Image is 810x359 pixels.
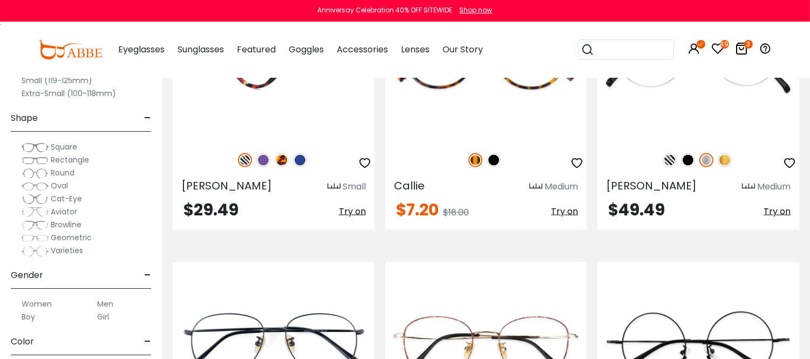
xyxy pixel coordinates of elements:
img: size ruler [328,183,341,191]
img: Rectangle.png [22,155,49,166]
img: Browline.png [22,220,49,231]
img: size ruler [742,183,755,191]
span: Rectangle [51,154,89,165]
img: Purple [256,153,270,167]
span: - [144,105,151,131]
img: Aviator.png [22,207,49,218]
button: Try on [551,202,578,221]
label: Girl [97,310,109,323]
span: Browline [51,219,81,230]
span: Goggles [289,43,324,56]
span: Round [51,167,74,178]
span: $7.20 [396,198,439,221]
span: $49.49 [608,198,665,221]
img: Oval.png [22,181,49,192]
span: Sunglasses [178,43,224,56]
img: Black [681,153,695,167]
i: 49 [720,40,729,49]
span: Cat-Eye [51,193,82,204]
div: Shop now [460,5,493,15]
span: - [144,329,151,355]
img: Cat-Eye.png [22,194,49,205]
label: Small (119-125mm) [22,74,92,87]
img: Tortoise [468,153,482,167]
span: $29.49 [183,198,239,221]
span: Try on [551,205,578,218]
span: Color [11,329,34,355]
i: 3 [744,40,753,49]
label: Extra-Small (100-118mm) [22,87,116,100]
span: Square [51,141,77,152]
span: $18.00 [443,206,469,219]
img: Round.png [22,168,49,179]
span: Geometric [51,232,92,243]
span: Try on [339,205,366,218]
img: Square.png [22,142,49,153]
button: Try on [339,202,366,221]
span: Callie [394,178,425,193]
img: Geometric.png [22,233,49,243]
a: 3 [736,44,748,57]
span: Lenses [401,43,430,56]
img: Blue [293,153,307,167]
span: Try on [764,205,791,218]
span: - [144,262,151,288]
label: Men [97,297,113,310]
a: Shop now [454,5,493,15]
img: abbeglasses.com [38,40,102,59]
span: Eyeglasses [118,43,165,56]
label: Boy [22,310,35,323]
span: Aviator [51,206,77,217]
span: Featured [237,43,276,56]
label: Women [22,297,52,310]
a: 49 [712,44,725,57]
div: Anniversay Celebration 40% OFF SITEWIDE [318,5,453,15]
div: Small [343,180,366,193]
span: [PERSON_NAME] [606,178,697,193]
img: Varieties.png [22,246,49,257]
span: [PERSON_NAME] [181,178,272,193]
span: Accessories [337,43,388,56]
button: Try on [764,202,791,221]
div: Medium [757,180,791,193]
span: Our Story [443,43,483,56]
span: Oval [51,180,68,191]
span: Varieties [51,245,83,256]
img: Gold [718,153,732,167]
img: size ruler [529,183,542,191]
img: Pattern [238,153,252,167]
span: Gender [11,262,43,288]
span: Shape [11,105,38,131]
img: Pattern [663,153,677,167]
img: Silver [699,153,713,167]
img: Black [487,153,501,167]
img: Leopard [275,153,289,167]
div: Medium [544,180,578,193]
